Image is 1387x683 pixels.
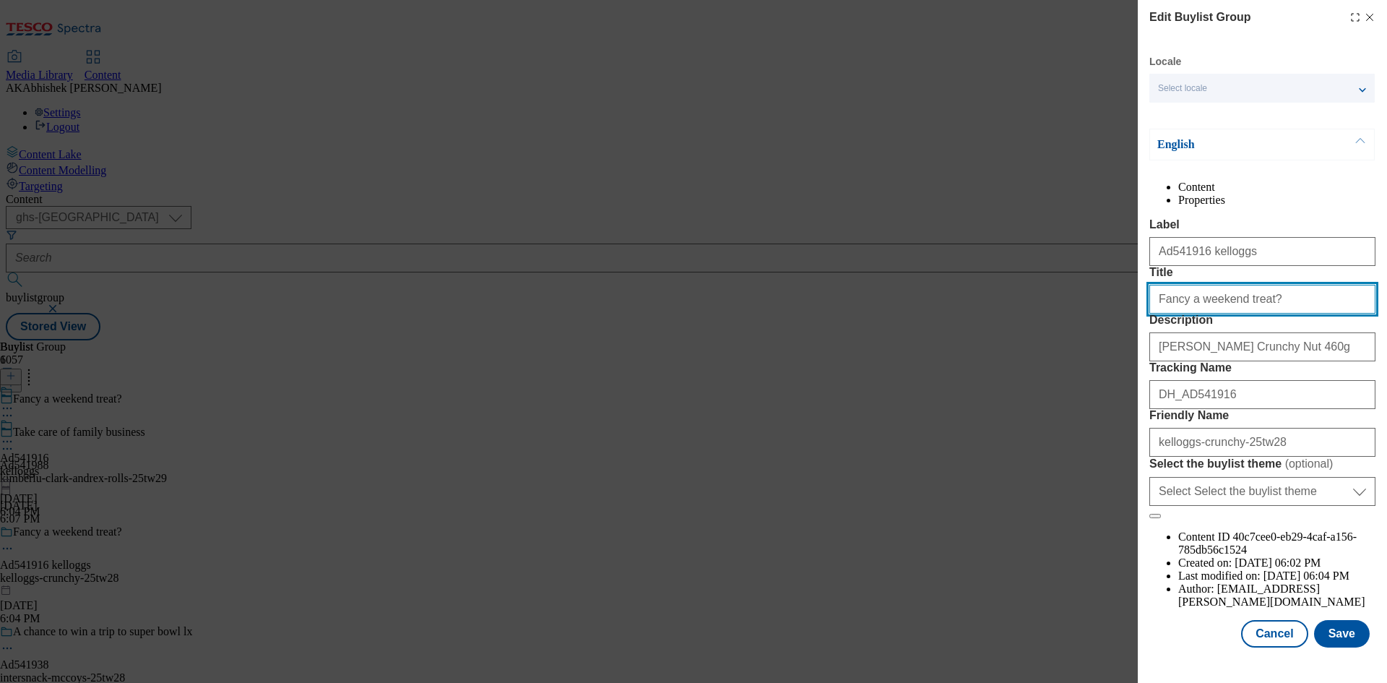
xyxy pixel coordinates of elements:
[1158,83,1207,94] span: Select locale
[1285,458,1334,470] span: ( optional )
[1178,557,1375,570] li: Created on:
[1157,137,1309,152] p: English
[1149,58,1181,66] label: Locale
[1149,9,1375,648] div: Modal
[1149,409,1375,422] label: Friendly Name
[1263,570,1349,582] span: [DATE] 06:04 PM
[1241,620,1308,648] button: Cancel
[1178,181,1375,194] li: Content
[1149,74,1375,103] button: Select locale
[1149,361,1375,374] label: Tracking Name
[1149,266,1375,279] label: Title
[1235,557,1321,569] span: [DATE] 06:02 PM
[1178,583,1375,609] li: Author:
[1149,237,1375,266] input: Enter Label
[1149,218,1375,231] label: Label
[1149,285,1375,314] input: Enter Title
[1149,428,1375,457] input: Enter Friendly Name
[1314,620,1370,648] button: Save
[1178,530,1357,556] span: 40c7cee0-eb29-4caf-a156-785db56c1524
[1178,194,1375,207] li: Properties
[1178,583,1365,608] span: [EMAIL_ADDRESS][PERSON_NAME][DOMAIN_NAME]
[1149,9,1250,26] h4: Edit Buylist Group
[1178,570,1375,583] li: Last modified on:
[1149,380,1375,409] input: Enter Tracking Name
[1149,457,1375,471] label: Select the buylist theme
[1149,314,1375,327] label: Description
[1149,332,1375,361] input: Enter Description
[1178,530,1375,557] li: Content ID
